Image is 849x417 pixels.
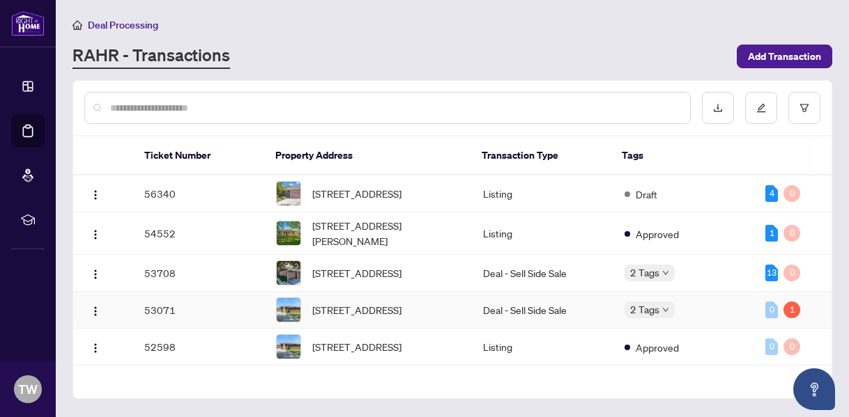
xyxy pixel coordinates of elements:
th: Tags [611,136,751,175]
div: 1 [783,301,800,318]
div: 1 [765,225,778,242]
button: Add Transaction [737,45,832,68]
button: Logo [84,336,107,358]
img: Logo [90,343,101,354]
div: 13 [765,265,778,281]
button: Open asap [793,368,835,410]
span: Approved [636,340,679,355]
td: 56340 [133,175,265,212]
button: Logo [84,182,107,205]
div: 0 [783,225,800,242]
th: Property Address [264,136,471,175]
button: filter [788,92,820,124]
div: 4 [765,185,778,202]
span: [STREET_ADDRESS] [312,302,401,317]
img: thumbnail-img [277,221,300,245]
span: download [713,103,723,113]
span: down [662,269,669,276]
img: thumbnail-img [277,182,300,205]
img: thumbnail-img [277,298,300,322]
button: download [702,92,734,124]
span: [STREET_ADDRESS] [312,265,401,281]
span: Draft [636,187,657,202]
img: Logo [90,306,101,317]
button: Logo [84,222,107,244]
td: 52598 [133,329,265,365]
img: Logo [90,269,101,280]
img: thumbnail-img [277,261,300,285]
img: Logo [90,229,101,240]
td: 54552 [133,212,265,255]
td: Listing [472,175,613,212]
span: Approved [636,226,679,242]
span: Deal Processing [88,19,158,31]
div: 0 [765,301,778,318]
div: 0 [783,185,800,202]
img: Logo [90,189,101,200]
img: thumbnail-img [277,335,300,359]
span: 2 Tags [630,265,659,281]
td: Listing [472,329,613,365]
img: logo [11,10,45,36]
span: TW [18,379,38,399]
span: down [662,306,669,313]
span: filter [800,103,809,113]
td: Deal - Sell Side Sale [472,292,613,329]
button: Logo [84,262,107,284]
span: [STREET_ADDRESS] [312,186,401,201]
div: 0 [765,338,778,355]
div: 0 [783,265,800,281]
span: [STREET_ADDRESS] [312,339,401,354]
div: 0 [783,338,800,355]
span: edit [756,103,766,113]
span: home [72,20,82,30]
button: edit [745,92,777,124]
td: 53708 [133,255,265,292]
th: Transaction Type [471,136,611,175]
span: 2 Tags [630,301,659,317]
span: Add Transaction [748,45,821,68]
button: Logo [84,299,107,321]
td: 53071 [133,292,265,329]
th: Ticket Number [133,136,264,175]
td: Listing [472,212,613,255]
td: Deal - Sell Side Sale [472,255,613,292]
span: [STREET_ADDRESS][PERSON_NAME] [312,218,461,249]
a: RAHR - Transactions [72,44,230,69]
